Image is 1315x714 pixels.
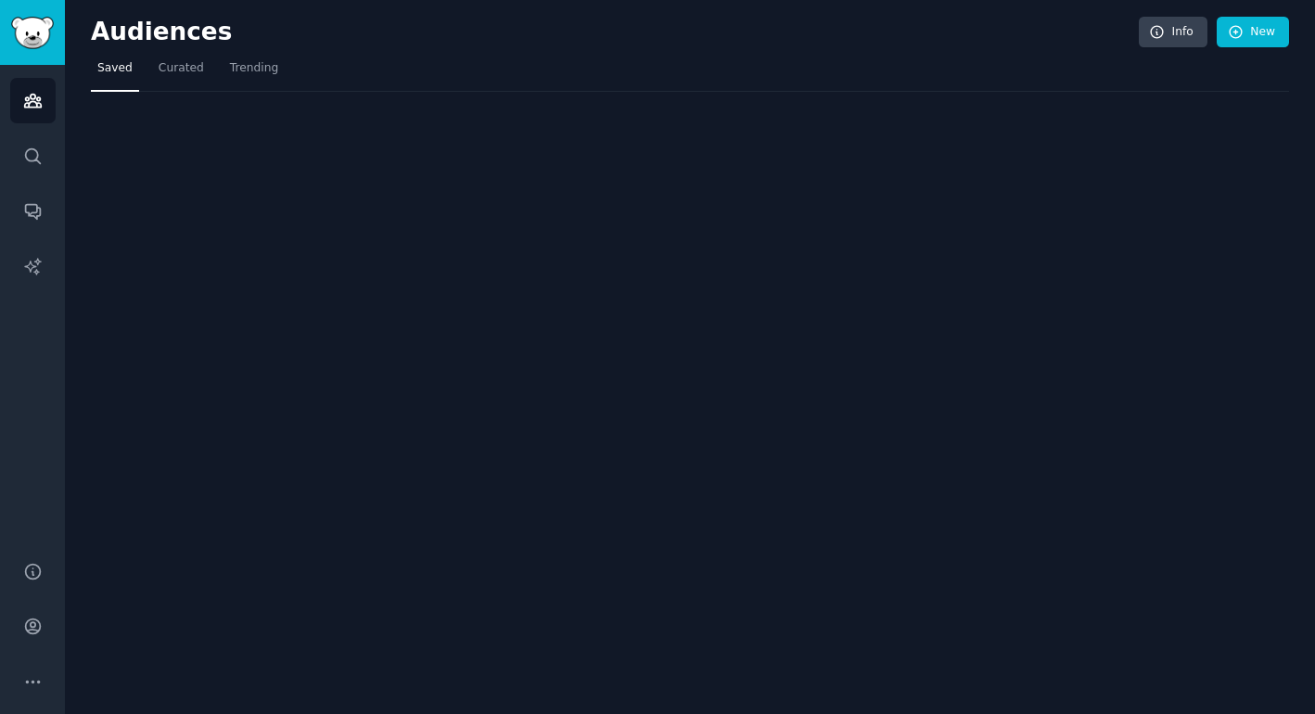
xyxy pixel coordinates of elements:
a: Curated [152,54,211,92]
a: New [1217,17,1289,48]
a: Saved [91,54,139,92]
a: Info [1139,17,1207,48]
span: Curated [159,60,204,77]
span: Saved [97,60,133,77]
img: GummySearch logo [11,17,54,49]
span: Trending [230,60,278,77]
a: Trending [223,54,285,92]
h2: Audiences [91,18,1139,47]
